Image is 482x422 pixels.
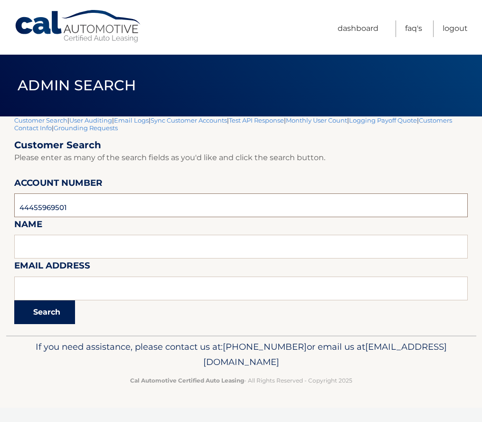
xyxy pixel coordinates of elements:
p: Please enter as many of the search fields as you'd like and click the search button. [14,151,468,164]
a: Logging Payoff Quote [349,116,417,124]
p: - All Rights Reserved - Copyright 2025 [20,375,462,385]
a: User Auditing [69,116,112,124]
label: Email Address [14,259,90,276]
a: Cal Automotive [14,10,142,43]
label: Name [14,217,42,235]
p: If you need assistance, please contact us at: or email us at [20,339,462,370]
a: Sync Customer Accounts [151,116,227,124]
a: FAQ's [405,20,422,37]
h2: Customer Search [14,139,468,151]
a: Dashboard [338,20,378,37]
a: Customers Contact Info [14,116,452,132]
a: Test API Response [229,116,284,124]
button: Search [14,300,75,324]
span: [PHONE_NUMBER] [223,341,307,352]
a: Customer Search [14,116,67,124]
strong: Cal Automotive Certified Auto Leasing [130,377,244,384]
a: Grounding Requests [54,124,118,132]
a: Email Logs [114,116,149,124]
a: Logout [443,20,468,37]
span: Admin Search [18,77,136,94]
a: Monthly User Count [286,116,347,124]
label: Account Number [14,176,103,193]
div: | | | | | | | | [14,116,468,336]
